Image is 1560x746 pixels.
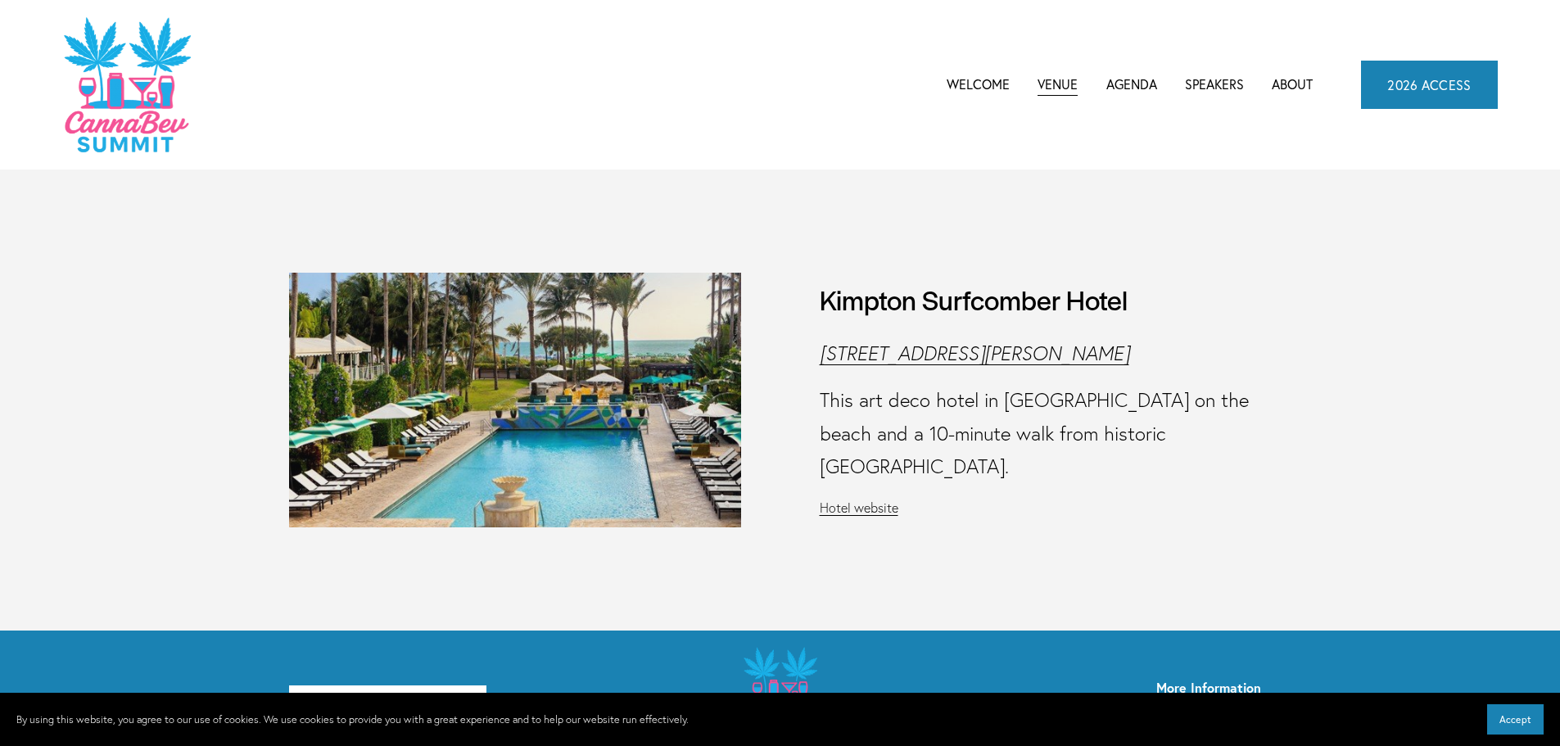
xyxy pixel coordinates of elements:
a: About [1272,72,1313,97]
p: By using this website, you agree to our use of cookies. We use cookies to provide you with a grea... [16,711,689,729]
span: Agenda [1106,74,1157,96]
a: Hotel website [820,500,898,516]
a: [STREET_ADDRESS][PERSON_NAME] [820,341,1129,365]
p: This art deco hotel in [GEOGRAPHIC_DATA] on the beach and a 10-minute walk from historic [GEOGRAP... [820,384,1272,484]
a: folder dropdown [1106,72,1157,97]
a: Speakers [1185,72,1244,97]
button: Accept [1487,704,1544,735]
img: CannaDataCon [62,16,191,154]
a: Venue [1038,72,1078,97]
a: Welcome [947,72,1010,97]
a: 2026 ACCESS [1361,61,1498,108]
strong: More Information [1156,679,1261,696]
h3: Kimpton Surfcomber Hotel [820,280,1128,319]
span: Accept [1499,713,1531,726]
